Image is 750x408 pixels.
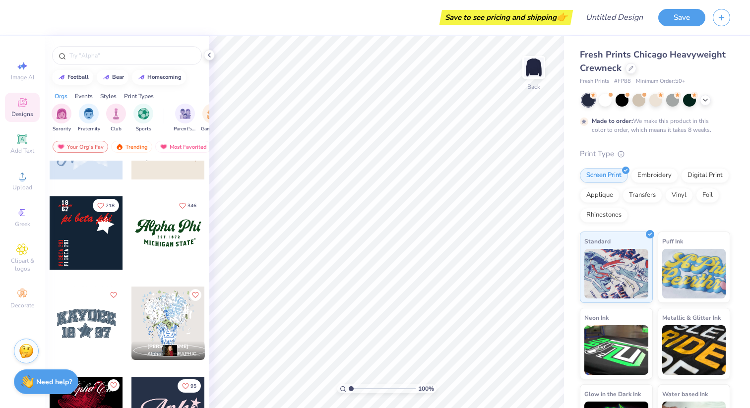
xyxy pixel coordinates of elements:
div: homecoming [147,74,182,80]
span: Sports [136,125,151,133]
div: filter for Fraternity [78,104,100,133]
div: Embroidery [631,168,678,183]
img: trend_line.gif [58,74,65,80]
img: Game Day Image [207,108,218,119]
button: bear [97,70,128,85]
div: Rhinestones [580,208,628,223]
button: Like [108,379,120,391]
img: most_fav.gif [57,143,65,150]
span: Water based Ink [662,389,708,399]
span: Glow in the Dark Ink [584,389,641,399]
span: Parent's Weekend [174,125,196,133]
button: Save [658,9,705,26]
div: Print Types [124,92,154,101]
div: Print Type [580,148,730,160]
img: Club Image [111,108,122,119]
span: Game Day [201,125,224,133]
span: 218 [106,203,115,208]
span: Minimum Order: 50 + [636,77,686,86]
img: Fraternity Image [83,108,94,119]
span: [PERSON_NAME] [147,343,188,350]
img: Neon Ink [584,325,648,375]
span: Metallic & Glitter Ink [662,312,721,323]
span: 95 [190,384,196,389]
div: Back [527,82,540,91]
span: Add Text [10,147,34,155]
button: filter button [133,104,153,133]
img: Standard [584,249,648,298]
input: Try "Alpha" [68,51,195,60]
img: most_fav.gif [160,143,168,150]
button: filter button [52,104,71,133]
img: Sorority Image [56,108,67,119]
span: Neon Ink [584,312,609,323]
button: filter button [201,104,224,133]
div: filter for Sorority [52,104,71,133]
button: Like [189,289,201,301]
button: homecoming [132,70,186,85]
div: filter for Club [106,104,126,133]
div: football [67,74,89,80]
button: Like [175,199,201,212]
span: Club [111,125,122,133]
button: Like [178,379,201,393]
img: Puff Ink [662,249,726,298]
img: Metallic & Glitter Ink [662,325,726,375]
span: Clipart & logos [5,257,40,273]
button: filter button [106,104,126,133]
button: Like [93,199,119,212]
button: filter button [78,104,100,133]
div: Save to see pricing and shipping [442,10,570,25]
span: Fresh Prints [580,77,609,86]
span: Sorority [53,125,71,133]
span: Alpha [GEOGRAPHIC_DATA], [GEOGRAPHIC_DATA][US_STATE] [147,350,201,358]
button: football [52,70,93,85]
img: trend_line.gif [102,74,110,80]
div: Events [75,92,93,101]
span: Image AI [11,73,34,81]
img: Parent's Weekend Image [180,108,191,119]
strong: Need help? [36,377,72,387]
div: Styles [100,92,117,101]
img: trending.gif [116,143,124,150]
span: 👉 [557,11,567,23]
div: filter for Sports [133,104,153,133]
div: Foil [696,188,719,203]
div: Your Org's Fav [53,141,108,153]
div: Screen Print [580,168,628,183]
div: Vinyl [665,188,693,203]
span: 100 % [418,384,434,393]
span: Greek [15,220,30,228]
div: filter for Parent's Weekend [174,104,196,133]
img: Sports Image [138,108,149,119]
span: Standard [584,236,611,246]
span: Fraternity [78,125,100,133]
div: Most Favorited [155,141,211,153]
img: Back [524,58,544,77]
span: Decorate [10,301,34,309]
div: bear [112,74,124,80]
div: Digital Print [681,168,729,183]
div: Orgs [55,92,67,101]
span: Upload [12,183,32,191]
button: Like [108,289,120,301]
div: Transfers [623,188,662,203]
span: Puff Ink [662,236,683,246]
input: Untitled Design [578,7,651,27]
span: 346 [187,203,196,208]
span: Designs [11,110,33,118]
div: We make this product in this color to order, which means it takes 8 weeks. [592,117,714,134]
strong: Made to order: [592,117,633,125]
div: Trending [111,141,152,153]
button: filter button [174,104,196,133]
span: Fresh Prints Chicago Heavyweight Crewneck [580,49,726,74]
img: trend_line.gif [137,74,145,80]
div: filter for Game Day [201,104,224,133]
div: Applique [580,188,620,203]
span: # FP88 [614,77,631,86]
